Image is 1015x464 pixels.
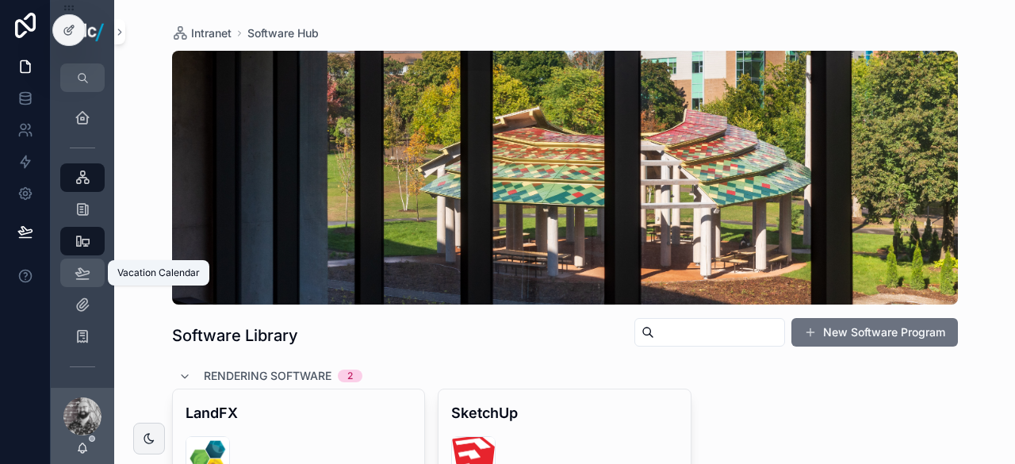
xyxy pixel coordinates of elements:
[51,92,114,388] div: scrollable content
[347,370,353,382] div: 2
[791,318,958,347] button: New Software Program
[172,25,232,41] a: Intranet
[247,25,319,41] a: Software Hub
[204,368,331,384] span: Rendering Software
[451,402,678,424] h4: SketchUp
[172,324,298,347] h1: Software Library
[186,402,412,424] h4: LandFX
[117,267,200,279] div: Vacation Calendar
[191,25,232,41] span: Intranet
